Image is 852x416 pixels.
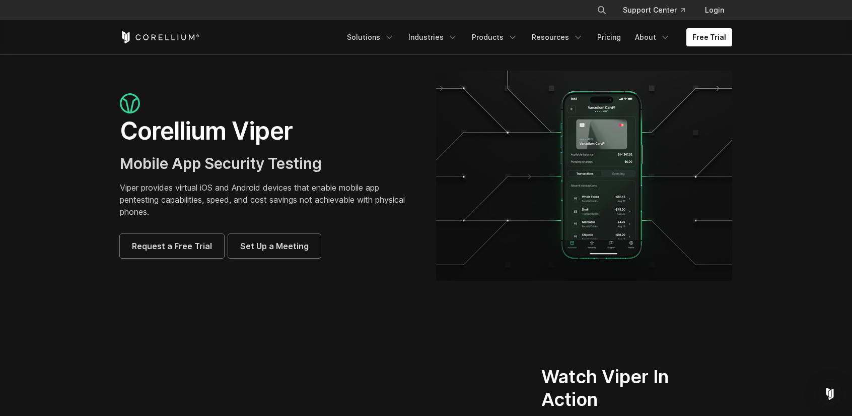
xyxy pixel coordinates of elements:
[228,234,321,258] a: Set Up a Meeting
[240,240,309,252] span: Set Up a Meeting
[697,1,732,19] a: Login
[615,1,693,19] a: Support Center
[120,31,200,43] a: Corellium Home
[818,382,842,406] div: Open Intercom Messenger
[466,28,524,46] a: Products
[132,240,212,252] span: Request a Free Trial
[120,182,416,218] p: Viper provides virtual iOS and Android devices that enable mobile app pentesting capabilities, sp...
[341,28,732,46] div: Navigation Menu
[593,1,611,19] button: Search
[120,154,322,172] span: Mobile App Security Testing
[585,1,732,19] div: Navigation Menu
[436,71,732,281] img: viper_hero
[120,116,416,146] h1: Corellium Viper
[341,28,400,46] a: Solutions
[120,93,140,114] img: viper_icon_large
[402,28,464,46] a: Industries
[526,28,589,46] a: Resources
[541,366,694,411] h2: Watch Viper In Action
[629,28,676,46] a: About
[591,28,627,46] a: Pricing
[120,234,224,258] a: Request a Free Trial
[686,28,732,46] a: Free Trial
